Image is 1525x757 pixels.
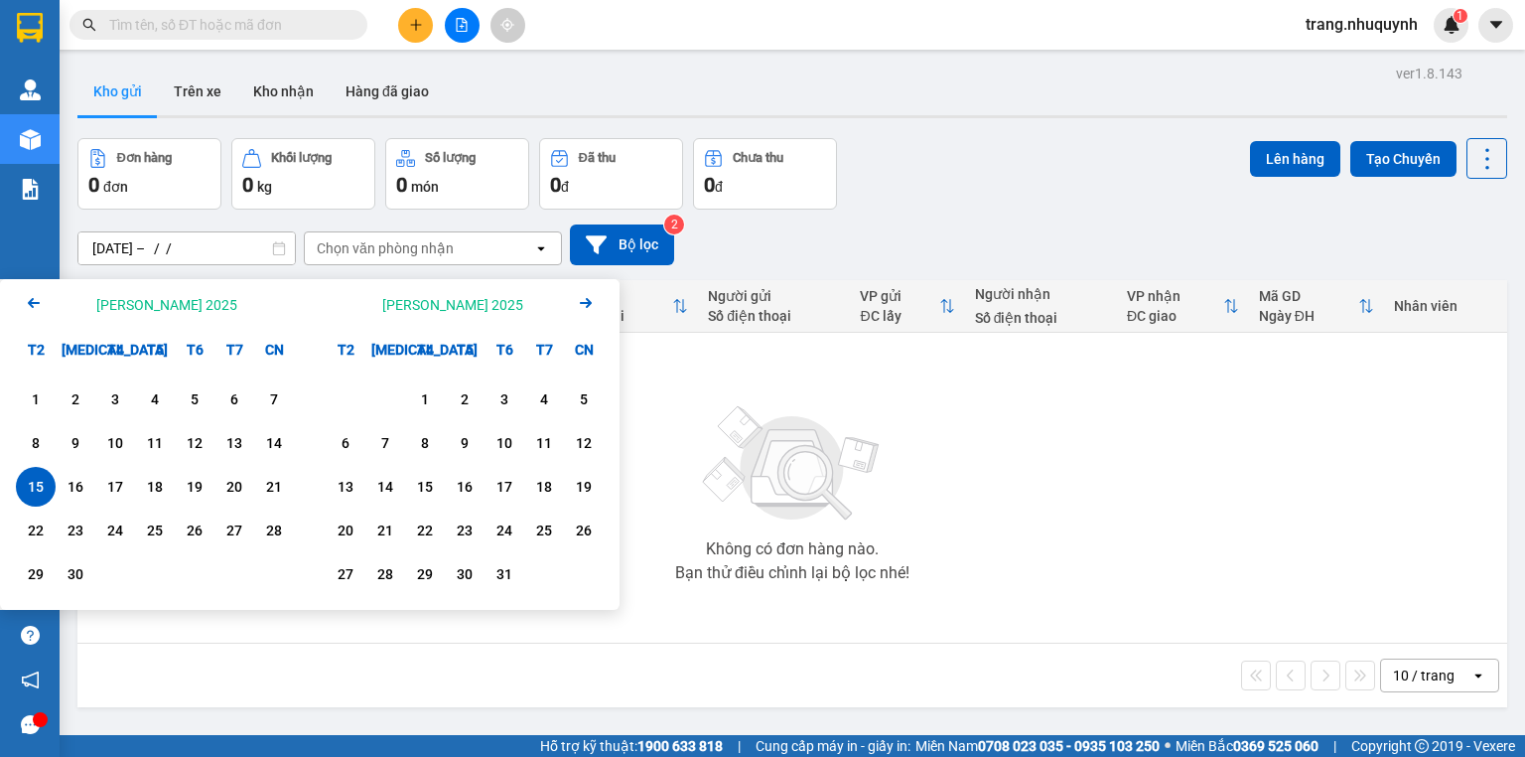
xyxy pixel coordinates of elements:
[62,431,89,455] div: 9
[135,511,175,550] div: Choose Thứ Năm, tháng 09 25 2025. It's available.
[16,554,56,594] div: Choose Thứ Hai, tháng 09 29 2025. It's available.
[706,541,879,557] div: Không có đơn hàng nào.
[451,431,479,455] div: 9
[540,735,723,757] span: Hỗ trợ kỹ thuật:
[365,467,405,507] div: Choose Thứ Ba, tháng 10 14 2025. It's available.
[490,562,518,586] div: 31
[485,330,524,370] div: T6
[1456,9,1463,23] span: 1
[1333,735,1336,757] span: |
[570,519,598,542] div: 26
[524,330,564,370] div: T7
[524,423,564,463] div: Choose Thứ Bảy, tháng 10 11 2025. It's available.
[96,295,237,315] div: [PERSON_NAME] 2025
[860,288,938,304] div: VP gửi
[564,423,604,463] div: Choose Chủ Nhật, tháng 10 12 2025. It's available.
[539,138,683,210] button: Đã thu0đ
[254,423,294,463] div: Choose Chủ Nhật, tháng 09 14 2025. It's available.
[158,68,237,115] button: Trên xe
[1350,141,1456,177] button: Tạo Chuyến
[371,519,399,542] div: 21
[22,291,46,318] button: Previous month.
[490,431,518,455] div: 10
[524,467,564,507] div: Choose Thứ Bảy, tháng 10 18 2025. It's available.
[77,138,221,210] button: Đơn hàng0đơn
[175,379,214,419] div: Choose Thứ Sáu, tháng 09 5 2025. It's available.
[396,173,407,197] span: 0
[975,286,1107,302] div: Người nhận
[405,554,445,594] div: Choose Thứ Tư, tháng 10 29 2025. It's available.
[237,68,330,115] button: Kho nhận
[1487,16,1505,34] span: caret-down
[549,280,699,333] th: Toggle SortBy
[371,475,399,499] div: 14
[570,431,598,455] div: 12
[382,295,523,315] div: [PERSON_NAME] 2025
[411,562,439,586] div: 29
[135,330,175,370] div: T5
[78,232,295,264] input: Select a date range.
[371,431,399,455] div: 7
[1443,16,1460,34] img: icon-new-feature
[1478,8,1513,43] button: caret-down
[260,475,288,499] div: 21
[16,423,56,463] div: Choose Thứ Hai, tháng 09 8 2025. It's available.
[141,387,169,411] div: 4
[915,735,1160,757] span: Miền Nam
[524,379,564,419] div: Choose Thứ Bảy, tháng 10 4 2025. It's available.
[95,467,135,507] div: Choose Thứ Tư, tháng 09 17 2025. It's available.
[451,475,479,499] div: 16
[405,511,445,550] div: Choose Thứ Tư, tháng 10 22 2025. It's available.
[254,379,294,419] div: Choose Chủ Nhật, tháng 09 7 2025. It's available.
[16,330,56,370] div: T2
[1165,742,1171,750] span: ⚪️
[564,467,604,507] div: Choose Chủ Nhật, tháng 10 19 2025. It's available.
[260,387,288,411] div: 7
[16,467,56,507] div: Selected start date. Thứ Hai, tháng 09 15 2025. It's available.
[1470,668,1486,683] svg: open
[220,431,248,455] div: 13
[978,738,1160,754] strong: 0708 023 035 - 0935 103 250
[135,467,175,507] div: Choose Thứ Năm, tháng 09 18 2025. It's available.
[332,475,359,499] div: 13
[425,151,476,165] div: Số lượng
[62,475,89,499] div: 16
[95,330,135,370] div: T4
[62,562,89,586] div: 30
[214,467,254,507] div: Choose Thứ Bảy, tháng 09 20 2025. It's available.
[135,423,175,463] div: Choose Thứ Năm, tháng 09 11 2025. It's available.
[21,671,40,689] span: notification
[214,423,254,463] div: Choose Thứ Bảy, tháng 09 13 2025. It's available.
[485,379,524,419] div: Choose Thứ Sáu, tháng 10 3 2025. It's available.
[1396,63,1462,84] div: ver 1.8.143
[22,291,46,315] svg: Arrow Left
[664,215,684,234] sup: 2
[101,519,129,542] div: 24
[181,431,208,455] div: 12
[95,423,135,463] div: Choose Thứ Tư, tháng 09 10 2025. It's available.
[317,238,454,258] div: Chọn văn phòng nhận
[490,519,518,542] div: 24
[220,387,248,411] div: 6
[574,291,598,318] button: Next month.
[445,330,485,370] div: T5
[490,387,518,411] div: 3
[524,511,564,550] div: Choose Thứ Bảy, tháng 10 25 2025. It's available.
[175,423,214,463] div: Choose Thứ Sáu, tháng 09 12 2025. It's available.
[141,475,169,499] div: 18
[62,519,89,542] div: 23
[570,475,598,499] div: 19
[332,431,359,455] div: 6
[570,225,674,265] button: Bộ lọc
[1415,739,1429,753] span: copyright
[101,475,129,499] div: 17
[22,475,50,499] div: 15
[365,511,405,550] div: Choose Thứ Ba, tháng 10 21 2025. It's available.
[326,423,365,463] div: Choose Thứ Hai, tháng 10 6 2025. It's available.
[1250,141,1340,177] button: Lên hàng
[445,8,480,43] button: file-add
[561,179,569,195] span: đ
[1249,280,1384,333] th: Toggle SortBy
[738,735,741,757] span: |
[411,179,439,195] span: món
